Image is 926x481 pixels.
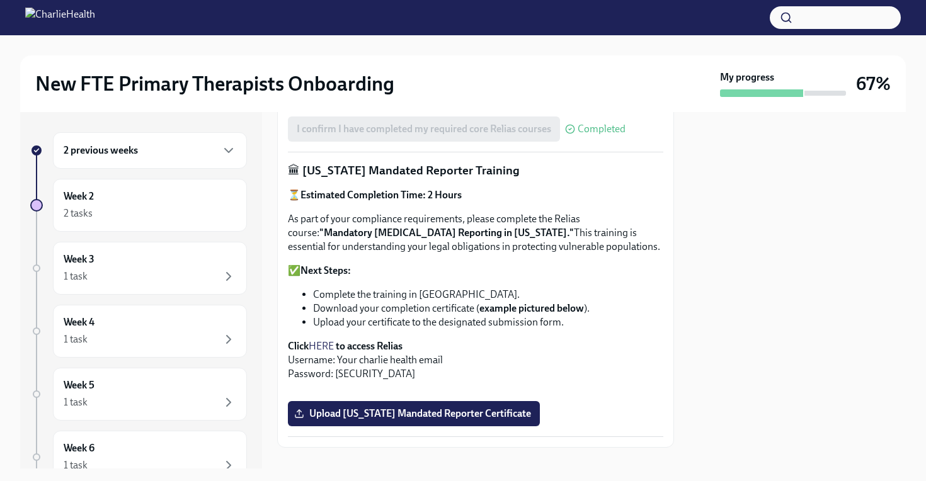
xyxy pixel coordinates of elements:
strong: My progress [720,71,774,84]
p: As part of your compliance requirements, please complete the Relias course: This training is esse... [288,212,663,254]
h3: 67% [856,72,891,95]
a: Week 51 task [30,368,247,421]
div: 2 previous weeks [53,132,247,169]
strong: Click [288,340,309,352]
h6: Week 6 [64,441,94,455]
h2: New FTE Primary Therapists Onboarding [35,71,394,96]
p: ✅ [288,264,663,278]
strong: to access Relias [336,340,403,352]
span: Upload [US_STATE] Mandated Reporter Certificate [297,407,531,420]
strong: Estimated Completion Time: 2 Hours [300,189,462,201]
a: Week 41 task [30,305,247,358]
li: Upload your certificate to the designated submission form. [313,315,663,329]
div: 1 task [64,269,88,283]
p: Username: Your charlie health email Password: [SECURITY_DATA] [288,339,663,381]
h6: Week 3 [64,252,94,266]
a: HERE [309,340,334,352]
a: Week 31 task [30,242,247,295]
h6: Week 5 [64,378,94,392]
label: Upload [US_STATE] Mandated Reporter Certificate [288,401,540,426]
div: 1 task [64,332,88,346]
strong: example pictured below [479,302,584,314]
h6: 2 previous weeks [64,144,138,157]
div: 2 tasks [64,207,93,220]
strong: "Mandatory [MEDICAL_DATA] Reporting in [US_STATE]." [319,227,574,239]
p: ⏳ [288,188,663,202]
a: Week 22 tasks [30,179,247,232]
li: Download your completion certificate ( ). [313,302,663,315]
p: 🏛 [US_STATE] Mandated Reporter Training [288,162,663,179]
span: Completed [578,124,626,134]
img: CharlieHealth [25,8,95,28]
li: Complete the training in [GEOGRAPHIC_DATA]. [313,288,663,302]
strong: Next Steps: [300,264,351,276]
h6: Week 2 [64,190,94,203]
div: 1 task [64,395,88,409]
h6: Week 4 [64,315,94,329]
div: 1 task [64,458,88,472]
